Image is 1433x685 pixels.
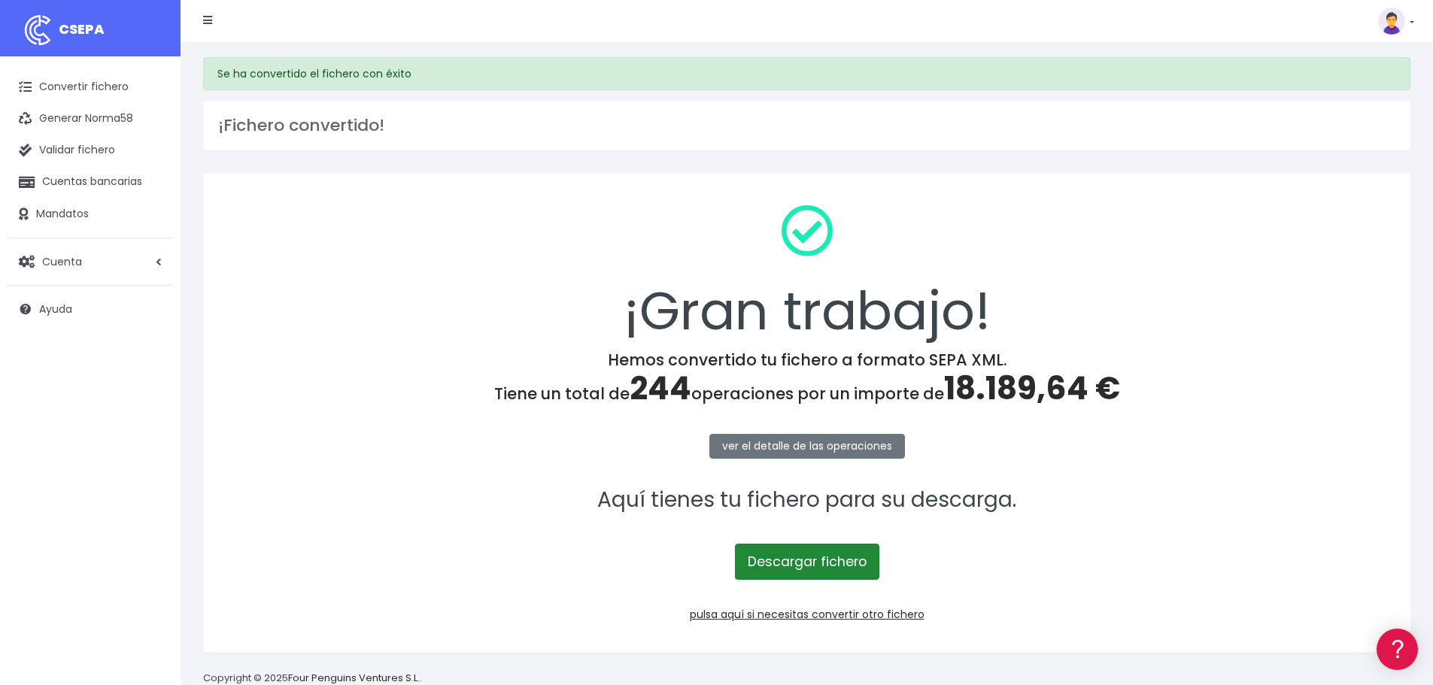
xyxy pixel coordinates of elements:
[8,293,173,325] a: Ayuda
[8,135,173,166] a: Validar fichero
[207,433,290,447] a: POWERED BY ENCHANT
[944,366,1120,411] span: 18.189,64 €
[8,103,173,135] a: Generar Norma58
[288,671,420,685] a: Four Penguins Ventures S.L.
[15,323,286,346] a: General
[15,128,286,151] a: Información general
[8,246,173,277] a: Cuenta
[218,116,1395,135] h3: ¡Fichero convertido!
[19,11,56,49] img: logo
[15,190,286,214] a: Formatos
[8,71,173,103] a: Convertir fichero
[223,192,1391,350] div: ¡Gran trabajo!
[223,350,1391,408] h4: Hemos convertido tu fichero a formato SEPA XML. Tiene un total de operaciones por un importe de
[735,544,879,580] a: Descargar fichero
[15,260,286,283] a: Perfiles de empresas
[709,434,905,459] a: ver el detalle de las operaciones
[15,299,286,313] div: Facturación
[203,57,1410,90] div: Se ha convertido el fichero con éxito
[15,237,286,260] a: Videotutoriales
[1378,8,1405,35] img: profile
[8,199,173,230] a: Mandatos
[39,302,72,317] span: Ayuda
[15,105,286,119] div: Información general
[15,384,286,408] a: API
[630,366,691,411] span: 244
[690,607,924,622] a: pulsa aquí si necesitas convertir otro fichero
[15,402,286,429] button: Contáctanos
[15,361,286,375] div: Programadores
[15,214,286,237] a: Problemas habituales
[15,166,286,180] div: Convertir ficheros
[42,253,82,268] span: Cuenta
[8,166,173,198] a: Cuentas bancarias
[223,483,1391,517] p: Aquí tienes tu fichero para su descarga.
[59,20,105,38] span: CSEPA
